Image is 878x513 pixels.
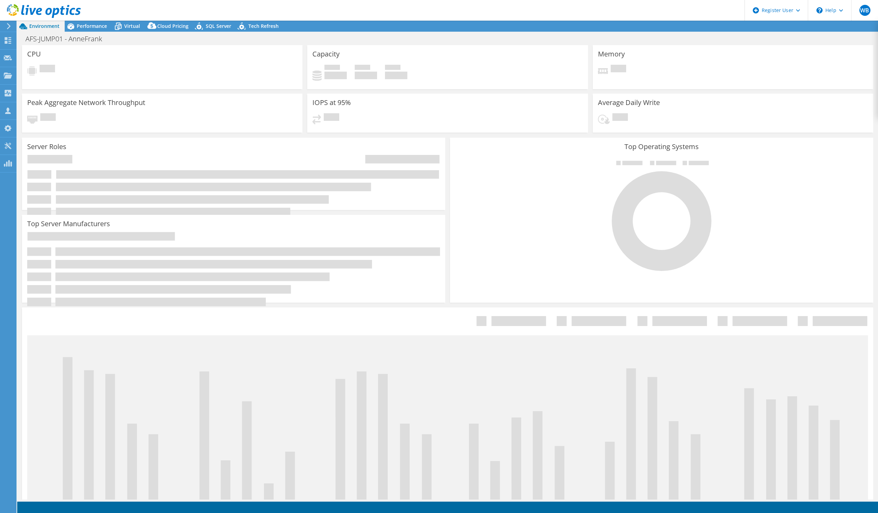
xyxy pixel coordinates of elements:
h3: Capacity [312,50,340,58]
h4: 0 GiB [355,72,377,79]
span: Performance [77,23,107,29]
span: Environment [29,23,60,29]
span: Pending [612,113,628,123]
span: Tech Refresh [248,23,279,29]
span: WB [859,5,870,16]
span: Pending [40,113,56,123]
h4: 0 GiB [324,72,347,79]
span: SQL Server [206,23,231,29]
span: Cloud Pricing [157,23,189,29]
span: Total [385,65,400,72]
h3: Top Operating Systems [455,143,868,150]
span: Pending [324,113,339,123]
span: Free [355,65,370,72]
span: Used [324,65,340,72]
h3: Average Daily Write [598,99,660,106]
span: Pending [40,65,55,74]
h3: Top Server Manufacturers [27,220,110,228]
h4: 0 GiB [385,72,407,79]
h3: Memory [598,50,625,58]
h3: Server Roles [27,143,66,150]
h3: IOPS at 95% [312,99,351,106]
h1: AFS-JUMP01 - AnneFrank [22,35,113,43]
span: Virtual [124,23,140,29]
svg: \n [816,7,823,13]
span: Pending [611,65,626,74]
h3: Peak Aggregate Network Throughput [27,99,145,106]
h3: CPU [27,50,41,58]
